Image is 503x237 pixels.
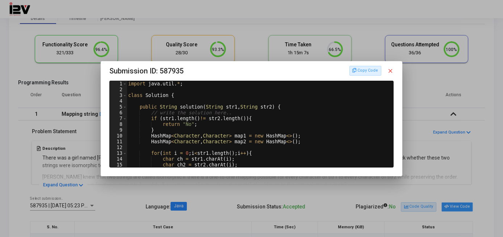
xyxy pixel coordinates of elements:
[109,65,184,77] span: Submission ID: 587935
[110,145,127,151] div: 12
[110,139,127,145] div: 11
[110,133,127,139] div: 10
[387,68,394,74] mat-icon: close
[110,122,127,127] div: 8
[110,116,127,122] div: 7
[349,66,381,75] button: Copy Code
[110,81,127,87] div: 1
[110,87,127,93] div: 2
[110,93,127,98] div: 3
[110,110,127,116] div: 6
[110,127,127,133] div: 9
[110,151,127,156] div: 13
[110,162,127,168] div: 15
[110,104,127,110] div: 5
[110,98,127,104] div: 4
[110,156,127,162] div: 14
